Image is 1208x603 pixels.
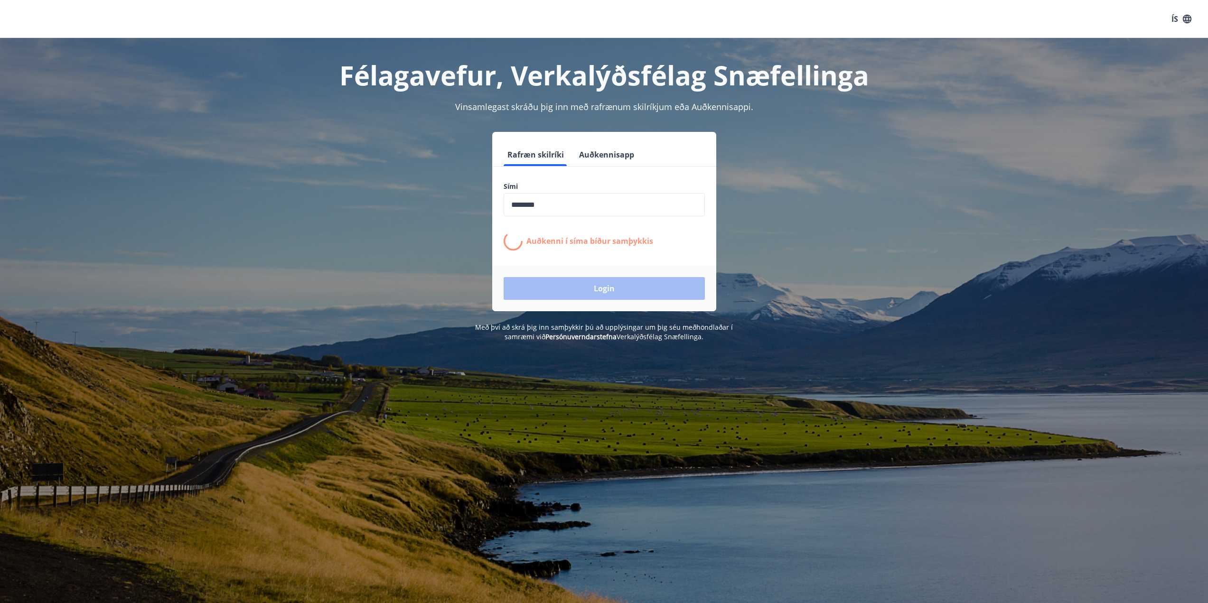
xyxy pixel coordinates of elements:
[455,101,753,112] span: Vinsamlegast skráðu þig inn með rafrænum skilríkjum eða Auðkennisappi.
[274,57,935,93] h1: Félagavefur, Verkalýðsfélag Snæfellinga
[575,143,638,166] button: Auðkennisapp
[526,236,653,246] p: Auðkenni í síma bíður samþykkis
[504,182,705,191] label: Sími
[475,323,733,341] span: Með því að skrá þig inn samþykkir þú að upplýsingar um þig séu meðhöndlaðar í samræmi við Verkalý...
[1166,10,1197,28] button: ÍS
[545,332,617,341] a: Persónuverndarstefna
[504,143,568,166] button: Rafræn skilríki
